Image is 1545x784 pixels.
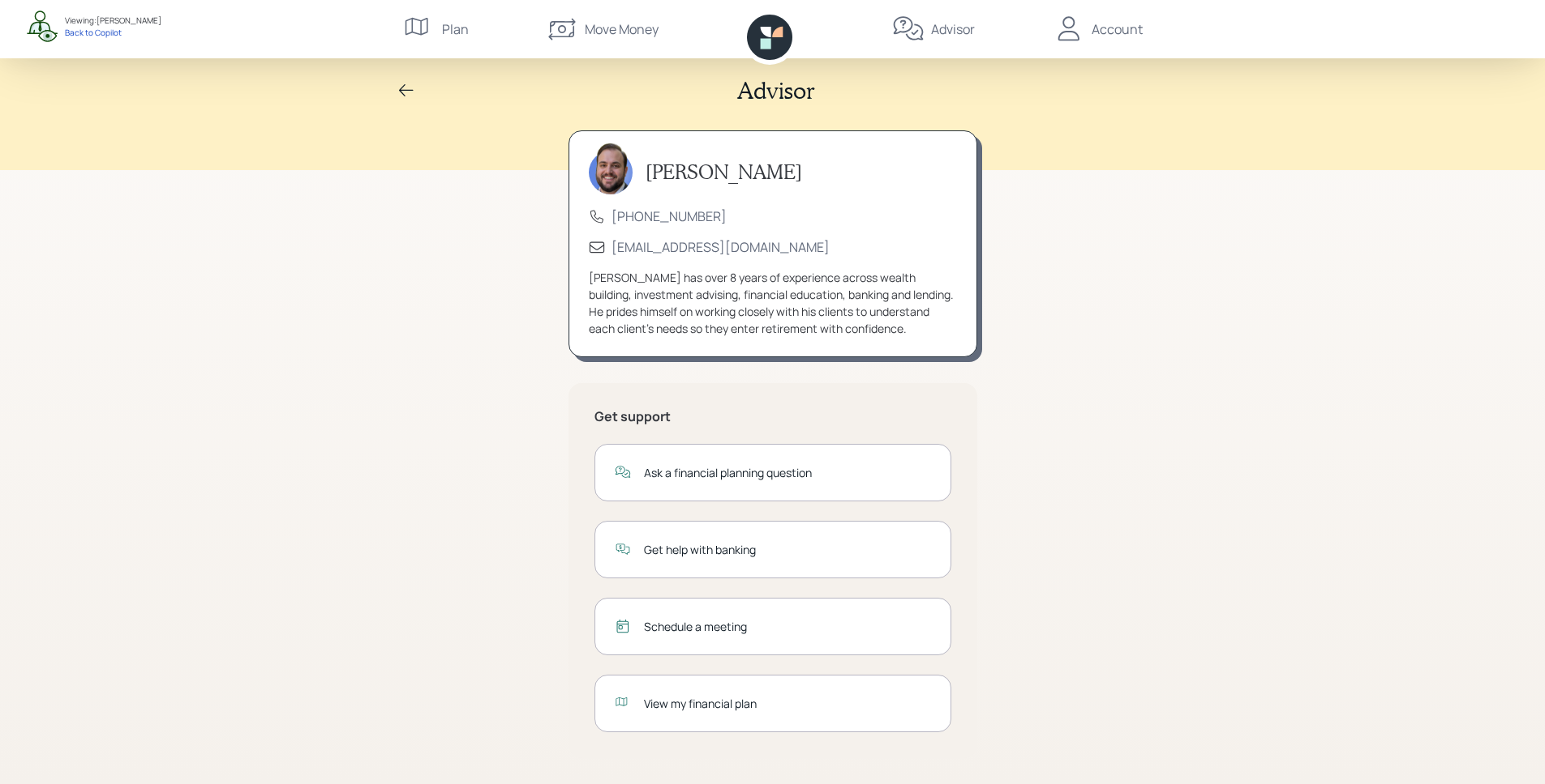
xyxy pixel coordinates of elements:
div: Ask a financial planning question [644,464,931,481]
div: Back to Copilot [65,27,161,38]
div: Schedule a meeting [644,618,931,635]
h2: Advisor [737,77,815,104]
div: View my financial plan [644,695,931,712]
div: Plan [442,19,469,39]
div: Get help with banking [644,541,931,558]
h5: Get support [594,409,951,424]
h3: [PERSON_NAME] [646,160,802,184]
a: [PHONE_NUMBER] [612,207,727,225]
img: james-distasi-headshot.png [589,143,633,194]
div: [PERSON_NAME] has over 8 years of experience across wealth building, investment advising, financi... [589,269,957,337]
div: Account [1092,19,1143,39]
div: Move Money [585,19,659,39]
div: Advisor [931,19,975,39]
a: [EMAIL_ADDRESS][DOMAIN_NAME] [612,238,830,256]
div: Viewing: [PERSON_NAME] [65,15,161,27]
